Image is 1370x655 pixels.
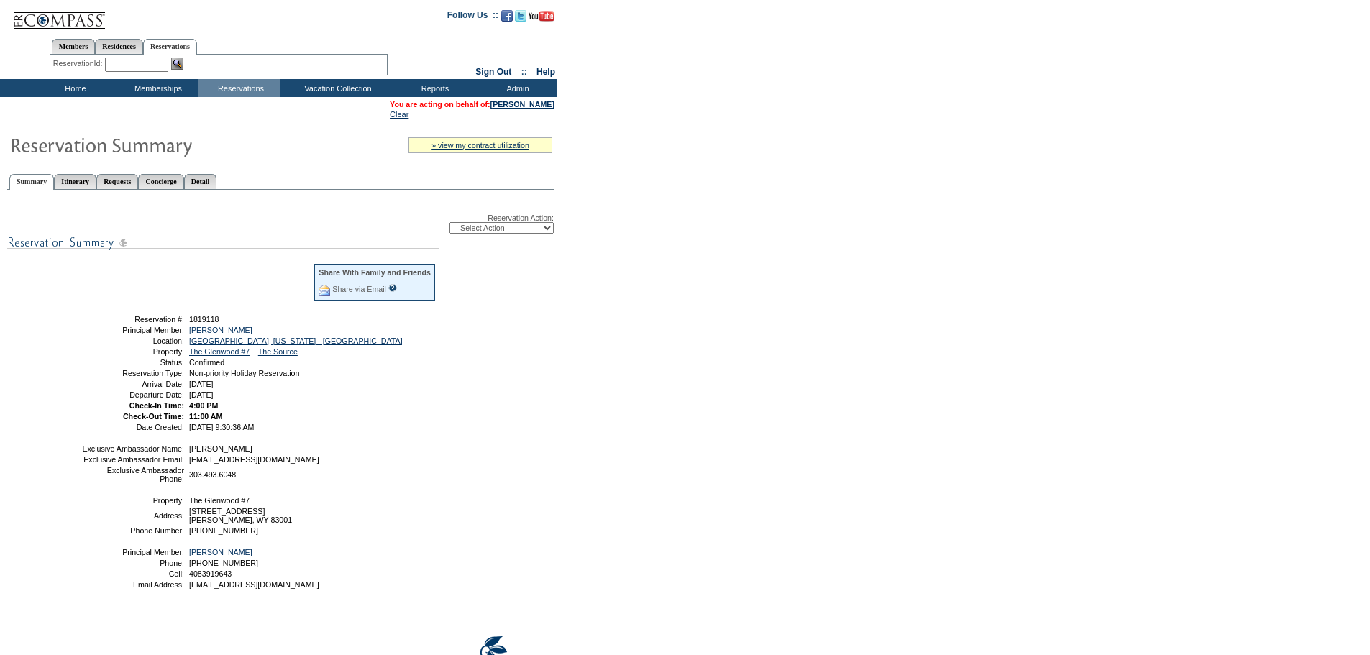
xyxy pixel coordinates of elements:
[81,315,184,324] td: Reservation #:
[189,412,222,421] span: 11:00 AM
[189,444,252,453] span: [PERSON_NAME]
[9,174,54,190] a: Summary
[171,58,183,70] img: Reservation Search
[189,580,319,589] span: [EMAIL_ADDRESS][DOMAIN_NAME]
[96,174,138,189] a: Requests
[529,11,554,22] img: Subscribe to our YouTube Channel
[81,358,184,367] td: Status:
[53,58,106,70] div: ReservationId:
[184,174,217,189] a: Detail
[52,39,96,54] a: Members
[81,580,184,589] td: Email Address:
[529,14,554,23] a: Subscribe to our YouTube Channel
[431,141,529,150] a: » view my contract utilization
[189,470,236,479] span: 303.493.6048
[447,9,498,26] td: Follow Us ::
[81,455,184,464] td: Exclusive Ambassador Email:
[198,79,280,97] td: Reservations
[189,369,299,377] span: Non-priority Holiday Reservation
[129,401,184,410] strong: Check-In Time:
[81,548,184,556] td: Principal Member:
[54,174,96,189] a: Itinerary
[81,380,184,388] td: Arrival Date:
[189,507,292,524] span: [STREET_ADDRESS] [PERSON_NAME], WY 83001
[7,214,554,234] div: Reservation Action:
[81,466,184,483] td: Exclusive Ambassador Phone:
[390,110,408,119] a: Clear
[81,444,184,453] td: Exclusive Ambassador Name:
[515,10,526,22] img: Follow us on Twitter
[258,347,298,356] a: The Source
[189,315,219,324] span: 1819118
[189,455,319,464] span: [EMAIL_ADDRESS][DOMAIN_NAME]
[81,423,184,431] td: Date Created:
[81,496,184,505] td: Property:
[475,67,511,77] a: Sign Out
[81,336,184,345] td: Location:
[115,79,198,97] td: Memberships
[475,79,557,97] td: Admin
[81,559,184,567] td: Phone:
[390,100,554,109] span: You are acting on behalf of:
[123,412,184,421] strong: Check-Out Time:
[189,401,218,410] span: 4:00 PM
[332,285,386,293] a: Share via Email
[501,14,513,23] a: Become our fan on Facebook
[9,130,297,159] img: Reservaton Summary
[81,507,184,524] td: Address:
[521,67,527,77] span: ::
[515,14,526,23] a: Follow us on Twitter
[189,390,214,399] span: [DATE]
[81,369,184,377] td: Reservation Type:
[189,347,250,356] a: The Glenwood #7
[95,39,143,54] a: Residences
[536,67,555,77] a: Help
[388,284,397,292] input: What is this?
[81,347,184,356] td: Property:
[189,358,224,367] span: Confirmed
[189,548,252,556] a: [PERSON_NAME]
[7,234,439,252] img: subTtlResSummary.gif
[189,326,252,334] a: [PERSON_NAME]
[81,569,184,578] td: Cell:
[138,174,183,189] a: Concierge
[189,380,214,388] span: [DATE]
[501,10,513,22] img: Become our fan on Facebook
[189,569,232,578] span: 4083919643
[189,559,258,567] span: [PHONE_NUMBER]
[81,390,184,399] td: Departure Date:
[280,79,392,97] td: Vacation Collection
[189,423,254,431] span: [DATE] 9:30:36 AM
[81,326,184,334] td: Principal Member:
[392,79,475,97] td: Reports
[319,268,431,277] div: Share With Family and Friends
[490,100,554,109] a: [PERSON_NAME]
[189,526,258,535] span: [PHONE_NUMBER]
[81,526,184,535] td: Phone Number:
[189,496,250,505] span: The Glenwood #7
[189,336,403,345] a: [GEOGRAPHIC_DATA], [US_STATE] - [GEOGRAPHIC_DATA]
[32,79,115,97] td: Home
[143,39,197,55] a: Reservations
